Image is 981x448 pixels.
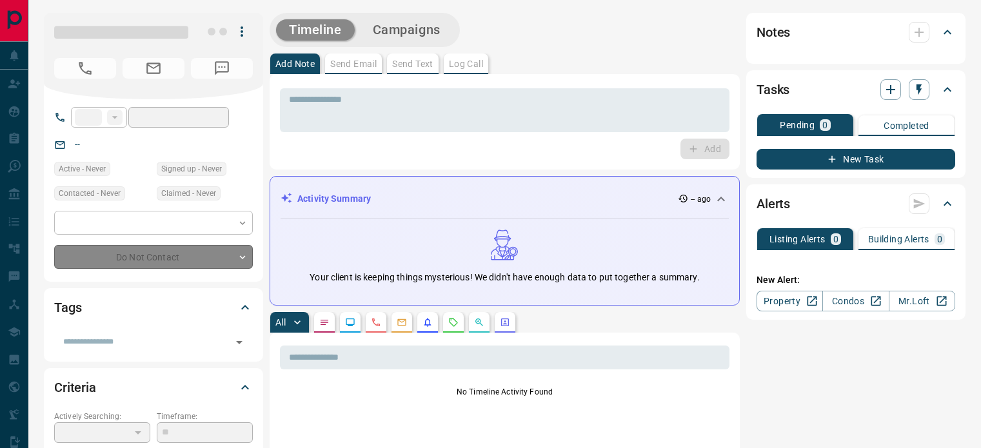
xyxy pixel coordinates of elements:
[157,411,253,422] p: Timeframe:
[161,187,216,200] span: Claimed - Never
[75,139,80,150] a: --
[281,187,729,211] div: Activity Summary-- ago
[889,291,955,311] a: Mr.Loft
[59,162,106,175] span: Active - Never
[123,58,184,79] span: No Email
[474,317,484,327] svg: Opportunities
[691,193,711,205] p: -- ago
[757,74,955,105] div: Tasks
[275,59,315,68] p: Add Note
[54,411,150,422] p: Actively Searching:
[280,386,729,398] p: No Timeline Activity Found
[54,292,253,323] div: Tags
[500,317,510,327] svg: Agent Actions
[54,245,253,269] div: Do Not Contact
[360,19,453,41] button: Campaigns
[54,377,96,398] h2: Criteria
[757,291,823,311] a: Property
[757,17,955,48] div: Notes
[757,22,790,43] h2: Notes
[937,235,942,244] p: 0
[54,297,81,318] h2: Tags
[769,235,826,244] p: Listing Alerts
[54,58,116,79] span: No Number
[833,235,838,244] p: 0
[230,333,248,351] button: Open
[448,317,459,327] svg: Requests
[297,192,371,206] p: Activity Summary
[345,317,355,327] svg: Lead Browsing Activity
[757,79,789,100] h2: Tasks
[397,317,407,327] svg: Emails
[757,149,955,170] button: New Task
[780,121,815,130] p: Pending
[884,121,929,130] p: Completed
[319,317,330,327] svg: Notes
[275,318,286,327] p: All
[757,273,955,287] p: New Alert:
[59,187,121,200] span: Contacted - Never
[422,317,433,327] svg: Listing Alerts
[822,121,827,130] p: 0
[757,193,790,214] h2: Alerts
[276,19,355,41] button: Timeline
[191,58,253,79] span: No Number
[868,235,929,244] p: Building Alerts
[822,291,889,311] a: Condos
[310,271,699,284] p: Your client is keeping things mysterious! We didn't have enough data to put together a summary.
[757,188,955,219] div: Alerts
[161,162,222,175] span: Signed up - Never
[371,317,381,327] svg: Calls
[54,372,253,403] div: Criteria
